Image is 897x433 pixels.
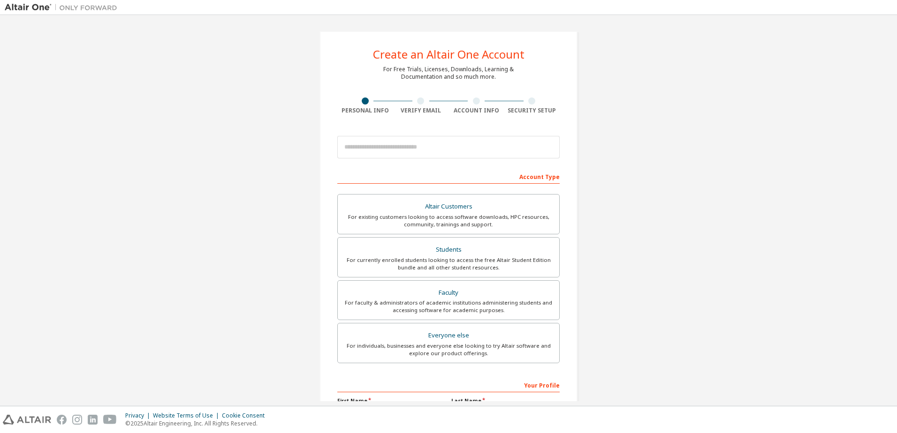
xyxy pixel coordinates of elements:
div: For individuals, businesses and everyone else looking to try Altair software and explore our prod... [343,342,554,357]
div: Account Info [448,107,504,114]
div: For Free Trials, Licenses, Downloads, Learning & Documentation and so much more. [383,66,514,81]
div: Account Type [337,169,560,184]
div: Altair Customers [343,200,554,213]
div: For faculty & administrators of academic institutions administering students and accessing softwa... [343,299,554,314]
div: Verify Email [393,107,449,114]
img: Altair One [5,3,122,12]
div: Cookie Consent [222,412,270,419]
div: Security Setup [504,107,560,114]
label: Last Name [451,397,560,404]
div: For existing customers looking to access software downloads, HPC resources, community, trainings ... [343,213,554,228]
div: Everyone else [343,329,554,342]
p: © 2025 Altair Engineering, Inc. All Rights Reserved. [125,419,270,427]
div: Your Profile [337,377,560,392]
div: Website Terms of Use [153,412,222,419]
img: linkedin.svg [88,415,98,425]
div: Privacy [125,412,153,419]
label: First Name [337,397,446,404]
img: youtube.svg [103,415,117,425]
div: For currently enrolled students looking to access the free Altair Student Edition bundle and all ... [343,256,554,271]
img: facebook.svg [57,415,67,425]
img: instagram.svg [72,415,82,425]
div: Personal Info [337,107,393,114]
div: Students [343,243,554,256]
div: Create an Altair One Account [373,49,525,60]
div: Faculty [343,286,554,299]
img: altair_logo.svg [3,415,51,425]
